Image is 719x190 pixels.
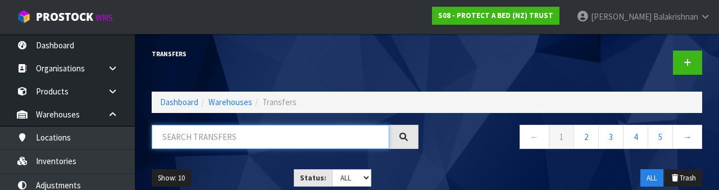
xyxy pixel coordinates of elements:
[520,125,549,149] a: ←
[672,125,702,149] a: →
[640,169,663,187] button: ALL
[549,125,574,149] a: 1
[152,51,418,57] h1: Transfers
[17,10,31,24] img: cube-alt.png
[591,11,652,22] span: [PERSON_NAME]
[653,11,698,22] span: Balakrishnan
[665,169,702,187] button: Trash
[623,125,648,149] a: 4
[160,97,198,107] a: Dashboard
[432,7,559,25] a: S08 - PROTECT A BED (NZ) TRUST
[300,173,326,183] strong: Status:
[438,11,553,20] strong: S08 - PROTECT A BED (NZ) TRUST
[36,10,93,24] span: ProStock
[152,125,389,149] input: Search transfers
[95,12,113,23] small: WMS
[435,125,702,152] nav: Page navigation
[648,125,673,149] a: 5
[152,169,191,187] button: Show: 10
[262,97,297,107] span: Transfers
[208,97,252,107] a: Warehouses
[574,125,599,149] a: 2
[598,125,624,149] a: 3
